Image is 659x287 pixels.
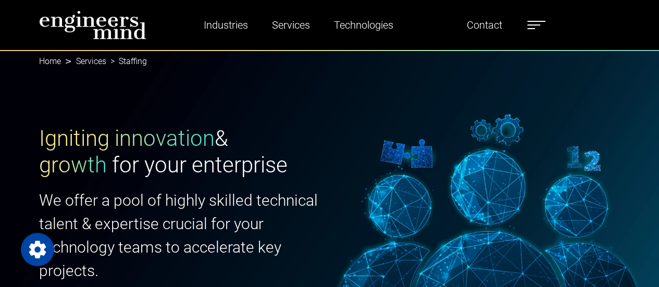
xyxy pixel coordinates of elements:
[39,126,324,178] h1: & for your enterprise
[268,13,314,37] a: Services
[463,13,506,37] a: Contact
[39,50,620,73] nav: breadcrumb
[39,56,61,66] a: Home
[39,189,324,282] p: We offer a pool of highly skilled technical talent & expertise crucial for your technology teams ...
[200,13,252,37] a: Industries
[39,10,146,40] img: logo
[330,13,397,37] a: Technologies
[39,126,215,151] span: Igniting innovation
[76,56,106,66] a: Services
[39,152,107,178] span: growth
[106,55,147,68] li: Staffing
